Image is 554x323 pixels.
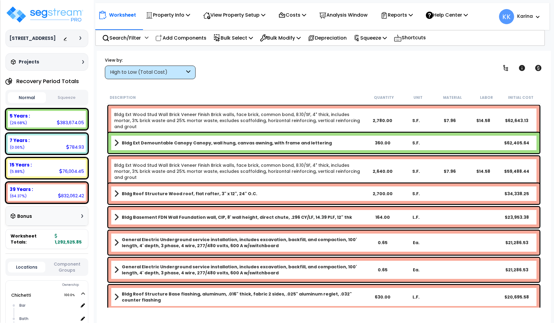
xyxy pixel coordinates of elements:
button: Locations [8,262,45,273]
a: Assembly Title [114,213,366,221]
small: 64.37491520962618% [10,193,27,199]
b: Bldg Basement FDN Wall Foundation wall, CIP, 8' wall height, direct chute, .296 CY/LF, 14.39 PLF,... [122,214,352,220]
b: General Electric Underground service installation, includes excavation, backfill, and compaction,... [122,264,366,276]
div: $14.58 [466,118,500,124]
p: Worksheet [109,11,136,19]
h4: Recovery Period Totals [16,78,79,84]
div: Bath [18,315,78,322]
small: Description [110,95,136,100]
span: Worksheet Totals: [11,233,52,245]
div: L.F. [399,214,433,220]
a: Assembly Title [114,139,366,147]
div: $14.58 [466,168,500,174]
p: Analysis Window [319,11,368,19]
b: Bldg Roof Structure Base flashing, aluminum, .016" thick, fabric 2 sides, .025" aluminum reglet, ... [122,291,366,303]
div: L.F. [399,294,433,300]
a: Assembly Title [114,189,366,198]
a: Assembly Title [114,237,366,249]
p: Help Center [426,11,468,19]
div: 832,062.42 [58,192,84,199]
span: KK [499,9,514,24]
div: $23,953.38 [500,214,533,220]
div: $20,695.58 [500,294,533,300]
p: Bulk Select [213,34,253,42]
div: S.F. [399,140,433,146]
div: Ownership [18,281,88,289]
a: Chichetti 100.0% [11,292,31,298]
button: Component Groups [48,261,86,273]
div: Shortcuts [390,31,429,45]
div: $7.96 [433,168,466,174]
img: logo_pro_r.png [5,5,84,24]
p: Bulk Modify [260,34,301,42]
button: Squeeze [47,92,86,103]
div: 0.65 [366,240,399,246]
div: $21,286.53 [500,240,533,246]
div: 784.93 [66,144,84,150]
small: Quantity [374,95,394,100]
div: Ea. [399,240,433,246]
p: Reports [381,11,413,19]
small: Unit [413,95,423,100]
small: 0.06072837924286002% [10,145,24,150]
p: Costs [278,11,306,19]
div: 2,780.00 [366,118,399,124]
div: 2,640.00 [366,168,399,174]
p: Depreciation [308,34,347,42]
a: Assembly Title [114,264,366,276]
b: 5 Years : [10,113,30,119]
div: $59,488.44 [500,168,533,174]
div: 2,700.00 [366,191,399,197]
small: Initial Cost [508,95,533,100]
div: Add Components [152,31,210,45]
div: View by: [105,57,196,63]
p: Add Components [155,34,206,42]
div: Ea. [399,267,433,273]
small: 5.880304057361792% [10,169,24,174]
small: Material [443,95,462,100]
a: Individual Item [114,111,366,130]
button: Normal [8,92,46,103]
div: 360.00 [366,140,399,146]
p: Property Info [146,11,190,19]
div: $34,338.25 [500,191,533,197]
p: Squeeze [354,34,387,42]
b: Karina [517,13,533,19]
b: Bldg Roof Structure Wood roof, flat rafter, 3" x 12", 24" O.C. [122,191,257,197]
h3: [STREET_ADDRESS] [9,35,56,41]
div: $62,643.13 [500,118,533,124]
div: 0.65 [366,267,399,273]
small: 29.68405235376917% [10,120,27,125]
div: S.F. [399,118,433,124]
p: Search/Filter [102,34,141,42]
small: Labor [480,95,493,100]
div: S.F. [399,168,433,174]
b: 1,292,525.85 [55,233,82,245]
div: $21,286.53 [500,267,533,273]
div: 164.00 [366,214,399,220]
h3: Projects [19,59,39,65]
a: Individual Item [114,162,366,180]
div: Bar [18,302,78,309]
h3: Bonus [17,214,32,219]
p: Shortcuts [394,34,426,42]
b: 15 Years : [10,162,32,168]
b: 7 Years : [10,137,30,144]
div: 383,674.05 [57,119,84,126]
b: General Electric Underground service installation, includes excavation, backfill, and compaction,... [122,237,366,249]
b: 39 Years : [10,186,33,192]
div: $62,405.64 [500,140,533,146]
div: $7.96 [433,118,466,124]
div: S.F. [399,191,433,197]
div: Depreciation [304,31,350,45]
b: Bldg Ext Demountable Canopy Canopy, wall hung, canvas awning, with frame and lettering [122,140,332,146]
span: 100.0% [64,292,80,299]
div: 630.00 [366,294,399,300]
p: View Property Setup [203,11,265,19]
div: 76,004.45 [59,168,84,174]
div: High to Low (Total Cost) [110,69,185,76]
a: Assembly Title [114,291,366,303]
